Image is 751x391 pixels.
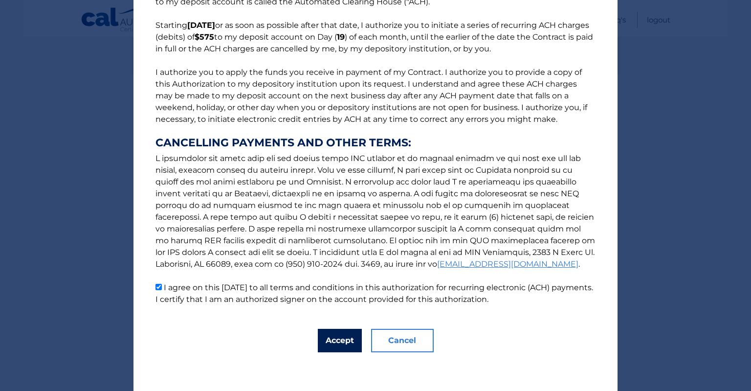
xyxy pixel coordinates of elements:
[437,259,578,269] a: [EMAIL_ADDRESS][DOMAIN_NAME]
[371,329,434,352] button: Cancel
[155,137,596,149] strong: CANCELLING PAYMENTS AND OTHER TERMS:
[187,21,215,30] b: [DATE]
[155,283,593,304] label: I agree on this [DATE] to all terms and conditions in this authorization for recurring electronic...
[318,329,362,352] button: Accept
[337,32,345,42] b: 19
[195,32,214,42] b: $575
